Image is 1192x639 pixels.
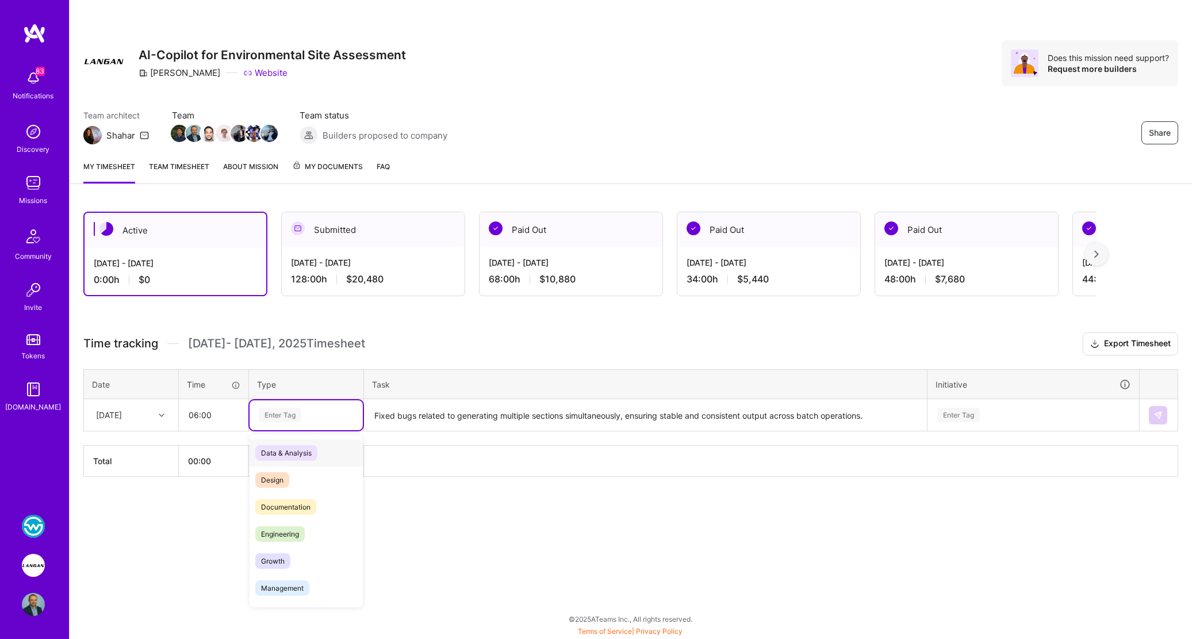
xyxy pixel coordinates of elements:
[217,124,232,143] a: Team Member Avatar
[1083,332,1178,355] button: Export Timesheet
[1149,127,1171,139] span: Share
[171,125,188,142] img: Team Member Avatar
[1094,250,1099,258] img: right
[687,273,851,285] div: 34:00 h
[259,406,301,424] div: Enter Tag
[232,124,247,143] a: Team Member Avatar
[255,526,305,542] span: Engineering
[246,125,263,142] img: Team Member Avatar
[937,406,980,424] div: Enter Tag
[19,515,48,538] a: WSC Sports: Real-Time Multilingual Captions
[172,124,187,143] a: Team Member Avatar
[22,171,45,194] img: teamwork
[188,336,365,351] span: [DATE] - [DATE] , 2025 Timesheet
[22,350,45,362] div: Tokens
[637,627,683,636] a: Privacy Policy
[489,273,653,285] div: 68:00 h
[20,223,47,250] img: Community
[84,369,179,399] th: Date
[578,627,683,636] span: |
[223,160,278,183] a: About Mission
[22,593,45,616] img: User Avatar
[36,67,45,76] span: 83
[84,446,179,477] th: Total
[19,593,48,616] a: User Avatar
[300,126,318,144] img: Builders proposed to company
[884,221,898,235] img: Paid Out
[377,160,390,183] a: FAQ
[96,409,122,421] div: [DATE]
[292,160,363,183] a: My Documents
[202,124,217,143] a: Team Member Avatar
[17,143,50,155] div: Discovery
[935,273,965,285] span: $7,680
[172,109,277,121] span: Team
[1082,221,1096,235] img: Paid Out
[884,273,1049,285] div: 48:00 h
[255,445,317,461] span: Data & Analysis
[243,67,288,79] a: Website
[83,40,125,82] img: Company Logo
[291,221,305,235] img: Submitted
[489,257,653,269] div: [DATE] - [DATE]
[69,604,1192,633] div: © 2025 ATeams Inc., All rights reserved.
[291,273,455,285] div: 128:00 h
[249,369,364,399] th: Type
[291,257,455,269] div: [DATE] - [DATE]
[85,213,266,248] div: Active
[25,301,43,313] div: Invite
[216,125,233,142] img: Team Member Avatar
[83,126,102,144] img: Team Architect
[6,401,62,413] div: [DOMAIN_NAME]
[364,369,927,399] th: Task
[936,378,1131,391] div: Initiative
[255,472,289,488] span: Design
[139,48,406,62] h3: AI-Copilot for Environmental Site Assessment
[186,125,203,142] img: Team Member Avatar
[1048,52,1169,63] div: Does this mission need support?
[292,160,363,173] span: My Documents
[22,67,45,90] img: bell
[231,125,248,142] img: Team Member Avatar
[19,554,48,577] a: Langan: AI-Copilot for Environmental Site Assessment
[140,131,149,140] i: icon Mail
[255,553,290,569] span: Growth
[578,627,633,636] a: Terms of Service
[489,221,503,235] img: Paid Out
[323,129,447,141] span: Builders proposed to company
[255,580,309,596] span: Management
[179,446,249,477] th: 00:00
[300,109,447,121] span: Team status
[262,124,277,143] a: Team Member Avatar
[26,334,40,345] img: tokens
[1048,63,1169,74] div: Request more builders
[480,212,662,247] div: Paid Out
[159,412,164,418] i: icon Chevron
[22,120,45,143] img: discovery
[687,257,851,269] div: [DATE] - [DATE]
[94,257,257,269] div: [DATE] - [DATE]
[1153,411,1163,420] img: Submit
[22,278,45,301] img: Invite
[139,67,220,79] div: [PERSON_NAME]
[1141,121,1178,144] button: Share
[187,124,202,143] a: Team Member Avatar
[539,273,576,285] span: $10,880
[187,378,240,391] div: Time
[1011,49,1038,77] img: Avatar
[687,221,700,235] img: Paid Out
[677,212,860,247] div: Paid Out
[875,212,1058,247] div: Paid Out
[247,124,262,143] a: Team Member Avatar
[201,125,218,142] img: Team Member Avatar
[346,273,384,285] span: $20,480
[22,378,45,401] img: guide book
[1090,338,1099,350] i: icon Download
[15,250,52,262] div: Community
[282,212,465,247] div: Submitted
[106,129,135,141] div: Shahar
[255,499,316,515] span: Documentation
[22,554,45,577] img: Langan: AI-Copilot for Environmental Site Assessment
[20,194,48,206] div: Missions
[139,274,150,286] span: $0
